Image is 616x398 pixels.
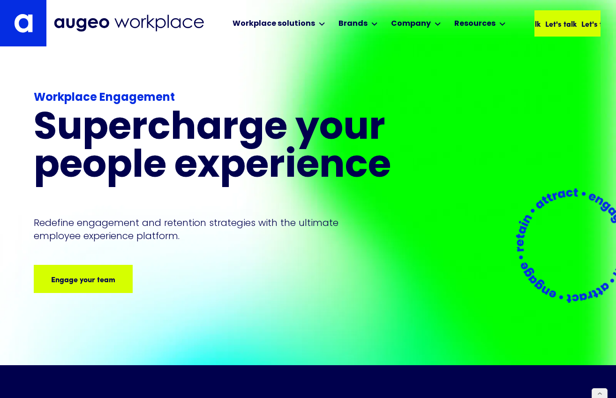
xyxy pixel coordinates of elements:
a: Let's talkLet's talkLet's talk [534,10,601,37]
a: Engage your team [34,265,133,293]
div: Let's talk [564,18,595,29]
div: Workplace solutions [233,18,315,30]
div: Let's talk [528,18,559,29]
img: Augeo's "a" monogram decorative logo in white. [14,14,33,33]
h1: Supercharge your people experience [34,110,439,186]
div: Brands [338,18,368,30]
div: Company [391,18,431,30]
p: Redefine engagement and retention strategies with the ultimate employee experience platform. [34,216,356,242]
div: Workplace Engagement [34,90,439,106]
div: Resources [454,18,496,30]
img: Augeo Workplace business unit full logo in mignight blue. [54,15,204,32]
